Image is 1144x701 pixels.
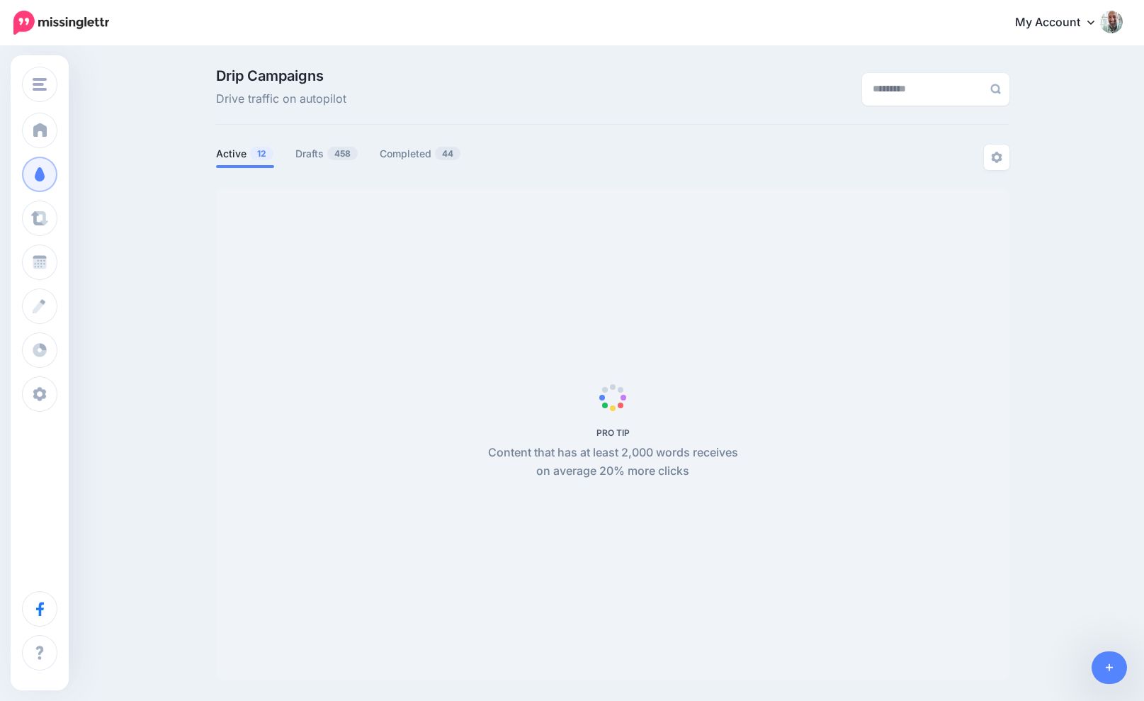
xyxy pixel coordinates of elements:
a: My Account [1001,6,1123,40]
a: Completed44 [380,145,461,162]
span: Drive traffic on autopilot [216,90,346,108]
img: Missinglettr [13,11,109,35]
span: Drip Campaigns [216,69,346,83]
h5: PRO TIP [480,427,746,438]
a: Drafts458 [295,145,358,162]
a: Active12 [216,145,274,162]
img: settings-grey.png [991,152,1002,163]
img: menu.png [33,78,47,91]
span: 44 [435,147,460,160]
img: search-grey-6.png [990,84,1001,94]
p: Content that has at least 2,000 words receives on average 20% more clicks [480,444,746,481]
span: 458 [327,147,358,160]
span: 12 [250,147,273,160]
